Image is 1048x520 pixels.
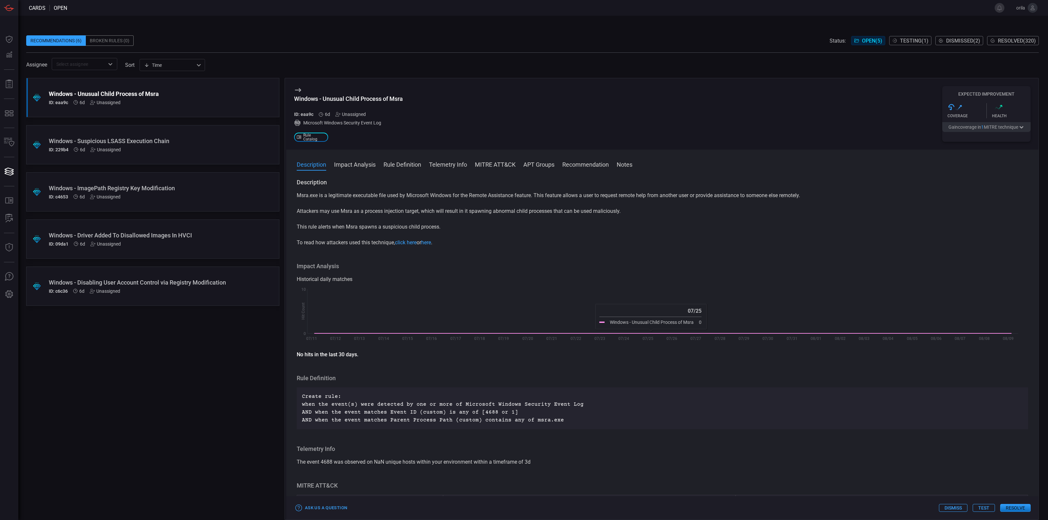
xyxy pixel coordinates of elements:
[294,95,403,102] div: Windows - Unusual Child Process of Msra
[79,288,84,294] span: Aug 12, 2025 11:11 AM
[947,114,986,118] div: Coverage
[325,112,330,117] span: Aug 12, 2025 11:12 AM
[378,336,389,341] text: 07/14
[998,38,1036,44] span: Resolved ( 320 )
[475,160,515,168] button: MITRE ATT&CK
[301,287,306,292] text: 10
[787,336,797,341] text: 07/31
[297,239,1028,247] p: To read how attackers used this technique, or .
[429,160,467,168] button: Telemetry Info
[1007,5,1025,10] span: orila
[49,194,68,199] h5: ID: c4653
[297,445,1028,453] h3: Telemetry Info
[80,100,85,105] span: Aug 12, 2025 11:12 AM
[334,160,376,168] button: Impact Analysis
[49,138,232,144] div: Windows - Suspicious LSASS Execution Chain
[562,160,609,168] button: Recommendation
[297,207,1028,215] p: Attackers may use Msra as a process injection target, which will result in it spawning abnormal c...
[26,35,86,46] div: Recommendations (6)
[49,279,232,286] div: Windows - Disabling User Account Control via Registry Modification
[421,239,431,246] a: here
[294,120,403,126] div: Microsoft Windows Security Event Log
[1,240,17,255] button: Threat Intelligence
[125,62,135,68] label: sort
[384,160,421,168] button: Rule Definition
[443,495,736,511] div: Techniques
[54,5,67,11] span: open
[1,193,17,209] button: Rule Catalog
[297,192,1028,199] p: Msra.exe is a legitimate executable file used by Microsoft Windows for the Remote Assistance feat...
[80,241,85,247] span: Aug 12, 2025 11:11 AM
[86,35,134,46] div: Broken Rules (0)
[450,336,461,341] text: 07/17
[297,223,1028,231] p: This rule alerts when Msra spawns a suspicious child process.
[301,303,306,320] text: Hit Count
[859,336,870,341] text: 08/03
[335,112,366,117] div: Unassigned
[830,38,846,44] span: Status:
[811,336,821,341] text: 08/01
[955,336,965,341] text: 08/07
[294,112,313,117] h5: ID: eaa9c
[297,495,443,511] div: Tactics
[618,336,629,341] text: 07/24
[49,232,232,239] div: Windows - Driver Added To Disallowed Images In HVCI
[522,336,533,341] text: 07/20
[80,194,85,199] span: Aug 12, 2025 11:11 AM
[426,336,437,341] text: 07/16
[883,336,893,341] text: 08/04
[523,160,554,168] button: APT Groups
[1,31,17,47] button: Dashboard
[49,100,68,105] h5: ID: eaa9c
[49,90,232,97] div: Windows - Unusual Child Process of Msra
[1,211,17,226] button: ALERT ANALYSIS
[1,105,17,121] button: MITRE - Detection Posture
[1,269,17,285] button: Ask Us A Question
[297,374,1028,382] h3: Rule Definition
[49,147,68,152] h5: ID: 229b4
[979,336,990,341] text: 08/08
[992,114,1031,118] div: Health
[330,336,341,341] text: 07/12
[851,36,885,45] button: Open(5)
[973,504,995,512] button: Test
[294,503,349,513] button: Ask Us a Question
[981,124,984,130] span: 1
[90,288,120,294] div: Unassigned
[946,38,980,44] span: Dismissed ( 2 )
[1,164,17,179] button: Cards
[49,288,68,294] h5: ID: c6c36
[498,336,509,341] text: 07/19
[1,287,17,302] button: Preferences
[1003,336,1014,341] text: 08/09
[900,38,928,44] span: Testing ( 1 )
[90,147,121,152] div: Unassigned
[354,336,365,341] text: 07/13
[395,239,417,246] a: click here
[1,47,17,63] button: Detections
[739,336,749,341] text: 07/29
[90,194,121,199] div: Unassigned
[762,336,773,341] text: 07/30
[80,147,85,152] span: Aug 12, 2025 11:11 AM
[297,160,326,168] button: Description
[297,482,1028,490] h3: MITRE ATT&CK
[474,336,485,341] text: 07/18
[303,133,326,141] span: Rule Catalog
[297,262,1028,270] h3: Impact Analysis
[942,122,1031,132] button: Gaincoverage in1MITRE technique
[90,100,121,105] div: Unassigned
[297,178,1028,186] h3: Description
[942,91,1031,97] h5: Expected Improvement
[144,62,195,68] div: Time
[715,336,725,341] text: 07/28
[49,241,68,247] h5: ID: 09da1
[666,336,677,341] text: 07/26
[617,160,632,168] button: Notes
[690,336,701,341] text: 07/27
[987,36,1039,45] button: Resolved(320)
[1,76,17,92] button: Reports
[304,331,306,336] text: 0
[402,336,413,341] text: 07/15
[546,336,557,341] text: 07/21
